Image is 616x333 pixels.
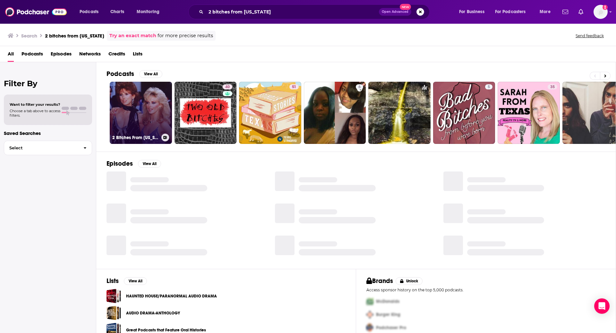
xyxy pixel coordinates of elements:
[158,32,213,39] span: for more precise results
[574,33,606,38] button: Send feedback
[107,277,147,285] a: ListsView All
[594,5,608,19] button: Show profile menu
[124,277,147,285] button: View All
[223,84,232,89] a: 40
[5,6,67,18] img: Podchaser - Follow, Share and Rate Podcasts
[366,287,605,292] p: Access sponsor history on the top 5,000 podcasts.
[126,310,180,317] a: AUDIO DRAMA-ANTHOLOGY
[498,82,560,144] a: 35
[112,135,159,140] h3: 2 Bitches From [US_STATE]
[75,7,107,17] button: open menu
[540,7,551,16] span: More
[107,70,162,78] a: PodcastsView All
[550,84,555,90] span: 35
[358,84,361,90] span: 6
[292,84,296,90] span: 51
[4,141,92,155] button: Select
[79,49,101,62] a: Networks
[106,7,128,17] a: Charts
[4,130,92,136] p: Saved Searches
[239,82,301,144] a: 51
[485,84,492,89] a: 5
[289,84,299,89] a: 51
[10,102,60,107] span: Want to filter your results?
[107,160,161,168] a: EpisodesView All
[10,109,60,118] span: Choose a tab above to access filters.
[396,277,423,285] button: Unlock
[376,312,400,317] span: Burger King
[8,49,14,62] a: All
[107,70,134,78] h2: Podcasts
[376,299,399,304] span: McDonalds
[132,7,168,17] button: open menu
[379,8,411,16] button: Open AdvancedNew
[107,306,121,320] a: AUDIO DRAMA-ANTHOLOGY
[356,84,363,89] a: 6
[304,82,366,144] a: 6
[455,7,492,17] button: open menu
[45,33,104,39] h3: 2 bitches from [US_STATE]
[535,7,559,17] button: open menu
[594,5,608,19] img: User Profile
[400,4,411,10] span: New
[459,7,484,16] span: For Business
[194,4,436,19] div: Search podcasts, credits, & more...
[108,49,125,62] a: Credits
[21,33,37,39] h3: Search
[495,7,526,16] span: For Podcasters
[433,82,495,144] a: 5
[109,32,156,39] a: Try an exact match
[364,308,376,321] img: Second Pro Logo
[110,82,172,144] a: 2 Bitches From [US_STATE]
[107,277,119,285] h2: Lists
[175,82,237,144] a: 40
[107,289,121,303] a: HAUNTED HOUSE/PARANORMAL AUDIO DRAMA
[80,7,98,16] span: Podcasts
[107,160,133,168] h2: Episodes
[382,10,408,13] span: Open Advanced
[133,49,142,62] a: Lists
[560,6,571,17] a: Show notifications dropdown
[51,49,72,62] a: Episodes
[139,70,162,78] button: View All
[603,5,608,10] svg: Add a profile image
[21,49,43,62] a: Podcasts
[138,160,161,168] button: View All
[110,7,124,16] span: Charts
[366,277,393,285] h2: Brands
[548,84,557,89] a: 35
[576,6,586,17] a: Show notifications dropdown
[225,84,230,90] span: 40
[376,325,406,330] span: Podchaser Pro
[137,7,159,16] span: Monitoring
[594,298,610,314] div: Open Intercom Messenger
[488,84,490,90] span: 5
[4,146,78,150] span: Select
[594,5,608,19] span: Logged in as jfalkner
[206,7,379,17] input: Search podcasts, credits, & more...
[126,293,217,300] a: HAUNTED HOUSE/PARANORMAL AUDIO DRAMA
[4,79,92,88] h2: Filter By
[491,7,535,17] button: open menu
[364,295,376,308] img: First Pro Logo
